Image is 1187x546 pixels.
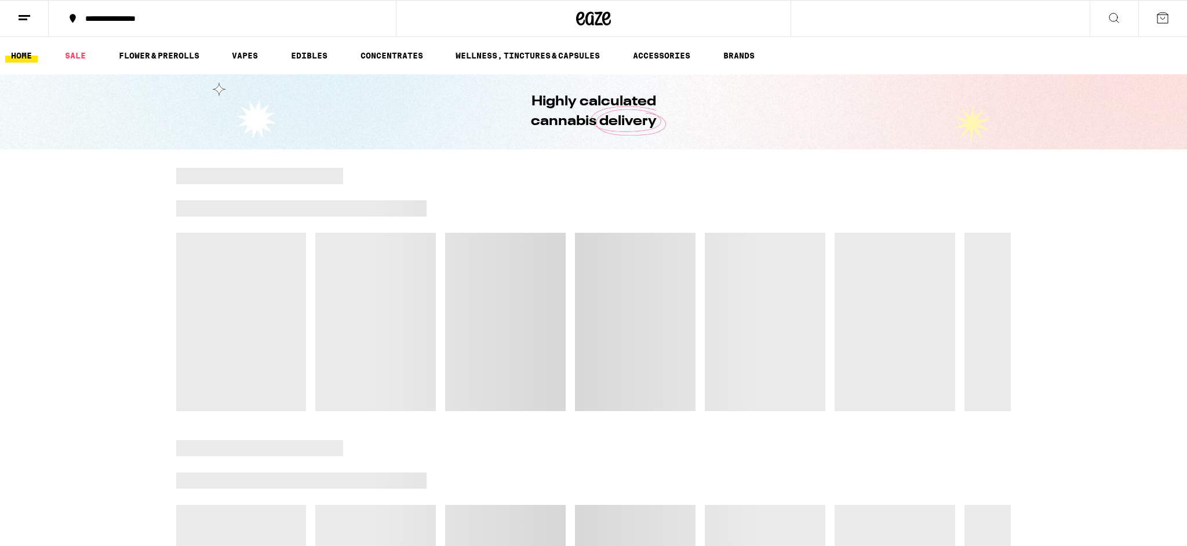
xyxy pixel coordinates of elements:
[355,49,429,63] a: CONCENTRATES
[627,49,696,63] a: ACCESSORIES
[285,49,333,63] a: EDIBLES
[450,49,606,63] a: WELLNESS, TINCTURES & CAPSULES
[113,49,205,63] a: FLOWER & PREROLLS
[718,49,760,63] a: BRANDS
[59,49,92,63] a: SALE
[226,49,264,63] a: VAPES
[5,49,38,63] a: HOME
[498,92,689,131] h1: Highly calculated cannabis delivery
